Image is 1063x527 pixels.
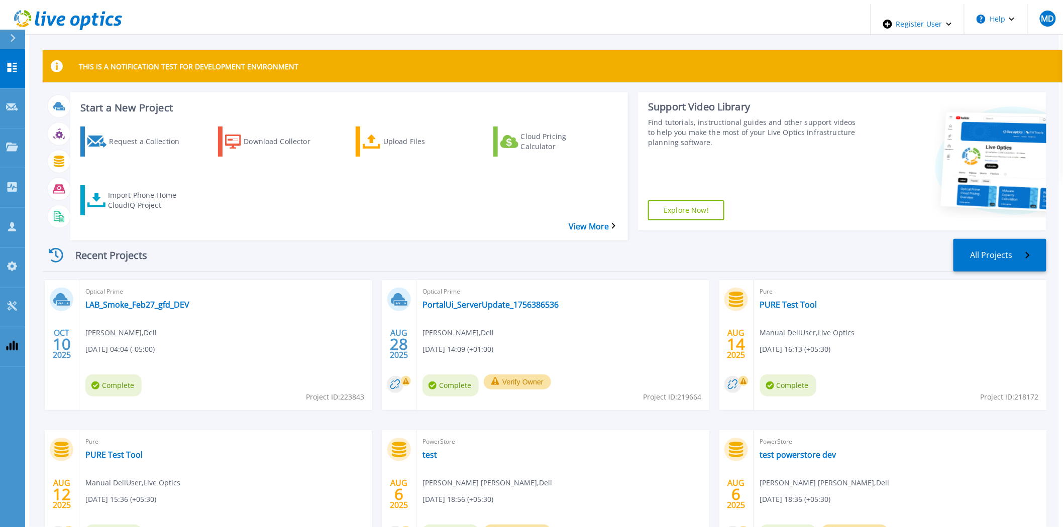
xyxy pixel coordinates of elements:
[760,374,816,397] span: Complete
[422,374,479,397] span: Complete
[1041,15,1054,23] span: MD
[760,327,855,338] span: Manual DellUser , Live Optics
[422,450,437,460] a: test
[43,243,163,268] div: Recent Projects
[422,477,552,488] span: [PERSON_NAME] [PERSON_NAME] , Dell
[306,391,364,403] span: Project ID: 223843
[965,4,1027,34] button: Help
[85,436,366,447] span: Pure
[727,340,746,348] span: 14
[953,239,1046,272] a: All Projects
[53,490,71,498] span: 12
[422,494,493,505] span: [DATE] 18:56 (+05:30)
[648,200,724,220] a: Explore Now!
[85,286,366,297] span: Optical Prime
[53,340,71,348] span: 10
[80,126,202,157] a: Request a Collection
[85,477,180,488] span: Manual DellUser , Live Optics
[732,490,741,498] span: 6
[422,436,703,447] span: PowerStore
[422,344,493,355] span: [DATE] 14:09 (+01:00)
[85,374,142,397] span: Complete
[727,326,746,362] div: AUG 2025
[244,129,324,154] div: Download Collector
[422,286,703,297] span: Optical Prime
[85,300,189,310] a: LAB_Smoke_Feb27_gfd_DEV
[981,391,1039,403] span: Project ID: 218172
[760,344,831,355] span: [DATE] 16:13 (+05:30)
[85,450,143,460] a: PURE Test Tool
[394,490,403,498] span: 6
[760,300,817,310] a: PURE Test Tool
[109,129,189,154] div: Request a Collection
[760,436,1040,447] span: PowerStore
[218,126,340,157] a: Download Collector
[79,62,298,71] p: THIS IS A NOTIFICATION TEST FOR DEVELOPMENT ENVIRONMENT
[484,374,551,389] button: Verify Owner
[389,476,408,512] div: AUG 2025
[390,340,408,348] span: 28
[52,476,71,512] div: AUG 2025
[383,129,464,154] div: Upload Files
[422,300,559,310] a: PortalUi_ServerUpdate_1756386536
[422,327,494,338] span: [PERSON_NAME] , Dell
[648,100,857,113] div: Support Video Library
[493,126,615,157] a: Cloud Pricing Calculator
[52,326,71,362] div: OCT 2025
[356,126,477,157] a: Upload Files
[85,494,156,505] span: [DATE] 15:36 (+05:30)
[727,476,746,512] div: AUG 2025
[85,344,155,355] span: [DATE] 04:04 (-05:00)
[389,326,408,362] div: AUG 2025
[521,129,601,154] div: Cloud Pricing Calculator
[871,4,964,44] div: Register User
[760,450,836,460] a: test powerstore dev
[644,391,702,403] span: Project ID: 219664
[648,117,857,148] div: Find tutorials, instructional guides and other support videos to help you make the most of your L...
[760,286,1040,297] span: Pure
[760,477,890,488] span: [PERSON_NAME] [PERSON_NAME] , Dell
[85,327,157,338] span: [PERSON_NAME] , Dell
[80,102,615,113] h3: Start a New Project
[108,188,188,213] div: Import Phone Home CloudIQ Project
[569,222,615,231] a: View More
[760,494,831,505] span: [DATE] 18:36 (+05:30)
